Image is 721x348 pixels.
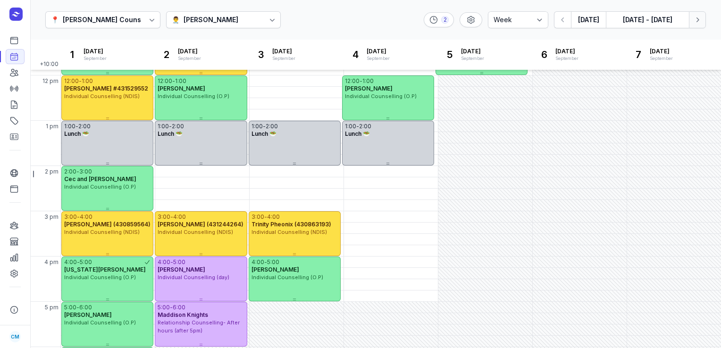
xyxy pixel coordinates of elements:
[367,55,390,62] div: September
[348,47,363,62] div: 4
[267,258,279,266] div: 5:00
[367,48,390,55] span: [DATE]
[253,47,268,62] div: 3
[64,304,76,311] div: 5:00
[158,213,170,221] div: 3:00
[537,47,552,62] div: 6
[64,221,151,228] span: [PERSON_NAME] (430859564)
[64,266,146,273] span: [US_STATE][PERSON_NAME]
[555,55,578,62] div: September
[178,48,201,55] span: [DATE]
[64,311,112,318] span: [PERSON_NAME]
[79,77,82,85] div: -
[158,85,205,92] span: [PERSON_NAME]
[555,48,578,55] span: [DATE]
[252,258,264,266] div: 4:00
[75,123,78,130] div: -
[45,168,59,175] span: 2 pm
[64,168,76,175] div: 2:00
[175,77,186,85] div: 1:00
[267,213,280,221] div: 4:00
[42,77,59,85] span: 12 pm
[172,14,180,25] div: 👨‍⚕️
[80,213,92,221] div: 4:00
[64,229,140,235] span: Individual Counselling (NDIS)
[64,77,79,85] div: 12:00
[80,258,92,266] div: 5:00
[461,48,484,55] span: [DATE]
[84,48,107,55] span: [DATE]
[345,130,370,137] span: Lunch 🥗
[158,304,170,311] div: 5:00
[79,168,92,175] div: 3:00
[76,168,79,175] div: -
[650,55,673,62] div: September
[46,123,59,130] span: 1 pm
[178,55,201,62] div: September
[345,77,360,85] div: 12:00
[266,123,278,130] div: 2:00
[263,123,266,130] div: -
[264,213,267,221] div: -
[252,221,331,228] span: Trinity Pheonix (430863193)
[158,266,205,273] span: [PERSON_NAME]
[169,123,172,130] div: -
[650,48,673,55] span: [DATE]
[64,183,136,190] span: Individual Counselling (O.P)
[44,258,59,266] span: 4 pm
[77,213,80,221] div: -
[272,48,295,55] span: [DATE]
[64,93,140,99] span: Individual Counselling (NDIS)
[252,274,323,281] span: Individual Counselling (O.P)
[158,258,170,266] div: 4:00
[76,304,79,311] div: -
[64,274,136,281] span: Individual Counselling (O.P)
[84,55,107,62] div: September
[40,60,60,70] span: +10:00
[172,123,184,130] div: 2:00
[252,123,263,130] div: 1:00
[631,47,646,62] div: 7
[252,229,327,235] span: Individual Counselling (NDIS)
[606,11,689,28] button: [DATE] - [DATE]
[345,85,393,92] span: [PERSON_NAME]
[571,11,606,28] button: [DATE]
[44,213,59,221] span: 3 pm
[51,14,59,25] div: 📍
[159,47,174,62] div: 2
[362,77,374,85] div: 1:00
[64,175,136,182] span: Cec and [PERSON_NAME]
[441,16,449,24] div: 2
[170,213,173,221] div: -
[184,14,238,25] div: [PERSON_NAME]
[173,258,185,266] div: 5:00
[170,304,173,311] div: -
[360,77,362,85] div: -
[64,258,77,266] div: 4:00
[158,319,240,334] span: Relationship Counselling- After hours (after 5pm)
[252,266,299,273] span: [PERSON_NAME]
[82,77,93,85] div: 1:00
[264,258,267,266] div: -
[172,77,175,85] div: -
[77,258,80,266] div: -
[78,123,91,130] div: 2:00
[359,123,371,130] div: 2:00
[356,123,359,130] div: -
[272,55,295,62] div: September
[64,123,75,130] div: 1:00
[252,130,277,137] span: Lunch 🥗
[158,221,243,228] span: [PERSON_NAME] (431244264)
[45,304,59,311] span: 5 pm
[158,274,229,281] span: Individual Counselling (day)
[158,93,229,99] span: Individual Counselling (O.P)
[158,229,233,235] span: Individual Counselling (NDIS)
[64,319,136,326] span: Individual Counselling (O.P)
[461,55,484,62] div: September
[158,77,172,85] div: 12:00
[64,85,148,92] span: [PERSON_NAME] #431529552
[63,14,159,25] div: [PERSON_NAME] Counselling
[79,304,92,311] div: 6:00
[65,47,80,62] div: 1
[64,213,77,221] div: 3:00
